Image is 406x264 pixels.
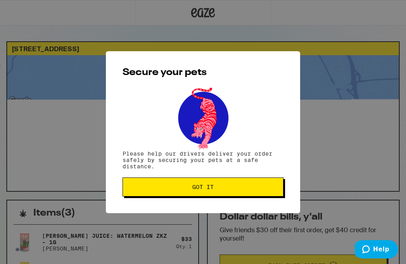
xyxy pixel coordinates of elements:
h2: Secure your pets [123,68,283,77]
iframe: Opens a widget where you can find more information [355,240,398,260]
span: Got it [192,184,214,190]
img: pets [170,85,236,150]
button: Got it [123,177,283,197]
p: Please help our drivers deliver your order safely by securing your pets at a safe distance. [123,150,283,170]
